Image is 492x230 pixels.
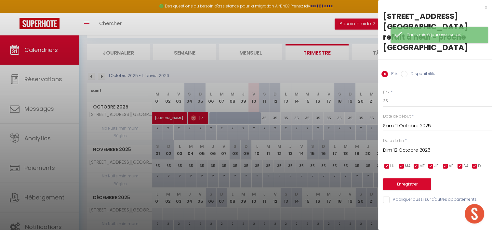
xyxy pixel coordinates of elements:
[449,163,453,169] span: VE
[390,163,394,169] span: LU
[407,32,481,38] div: Tarifs mis à jour avec succès
[383,138,404,144] label: Date de fin
[478,163,482,169] span: DI
[463,163,469,169] span: SA
[383,89,390,96] label: Prix
[383,11,487,53] div: [STREET_ADDRESS][GEOGRAPHIC_DATA] refait à neuf - proche [GEOGRAPHIC_DATA]
[388,71,398,78] label: Prix
[383,178,431,190] button: Enregistrer
[465,204,484,224] div: Ouvrir le chat
[407,71,435,78] label: Disponibilité
[378,3,487,11] div: x
[405,163,411,169] span: MA
[419,163,425,169] span: ME
[434,163,438,169] span: JE
[383,113,411,120] label: Date de début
